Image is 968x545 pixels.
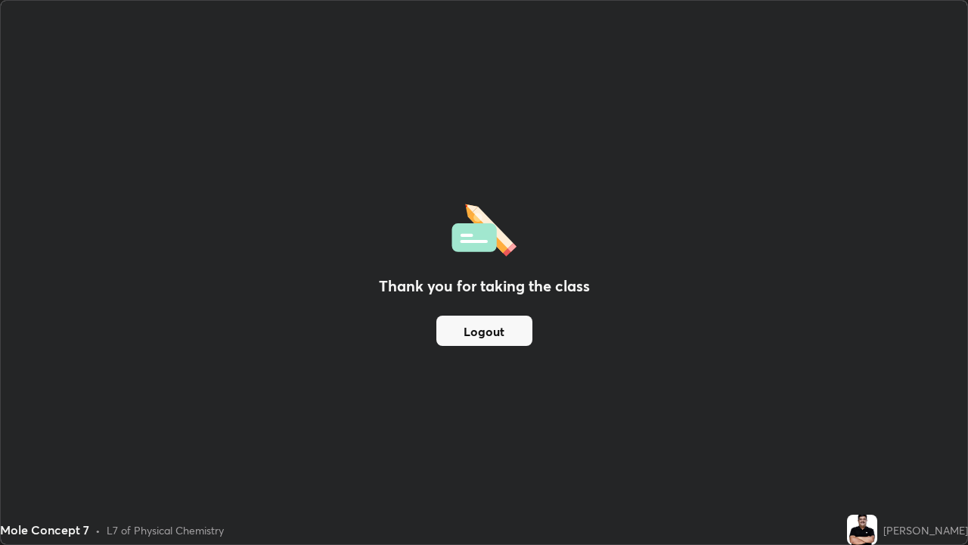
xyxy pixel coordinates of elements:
img: offlineFeedback.1438e8b3.svg [451,199,517,257]
h2: Thank you for taking the class [379,275,590,297]
div: [PERSON_NAME] [883,522,968,538]
img: abc51e28aa9d40459becb4ae34ddc4b0.jpg [847,515,877,545]
button: Logout [436,316,532,346]
div: L7 of Physical Chemistry [107,522,224,538]
div: • [95,522,101,538]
